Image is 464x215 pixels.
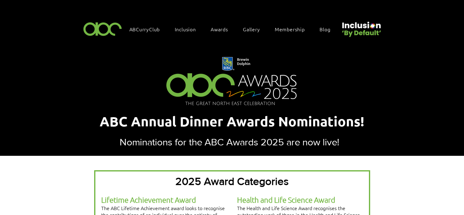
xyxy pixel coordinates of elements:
[316,23,339,36] a: Blog
[172,23,205,36] div: Inclusion
[126,23,169,36] a: ABCurryClub
[120,136,339,147] span: Nominations for the ABC Awards 2025 are now live!
[208,23,237,36] div: Awards
[175,26,196,33] span: Inclusion
[126,23,340,36] nav: Site
[320,26,330,33] span: Blog
[101,195,196,204] span: Lifetime Achievement Award
[340,17,382,38] img: Untitled design (22).png
[82,20,124,38] img: ABC-Logo-Blank-Background-01-01-2.png
[240,23,269,36] a: Gallery
[275,26,305,33] span: Membership
[175,175,289,187] span: 2025 Award Categories
[272,23,314,36] a: Membership
[100,113,364,130] span: ABC Annual Dinner Awards Nominations!
[237,195,335,204] span: Health and Life Science Award
[158,48,306,115] img: Northern Insights Double Pager Apr 2025.png
[211,26,228,33] span: Awards
[243,26,260,33] span: Gallery
[129,26,160,33] span: ABCurryClub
